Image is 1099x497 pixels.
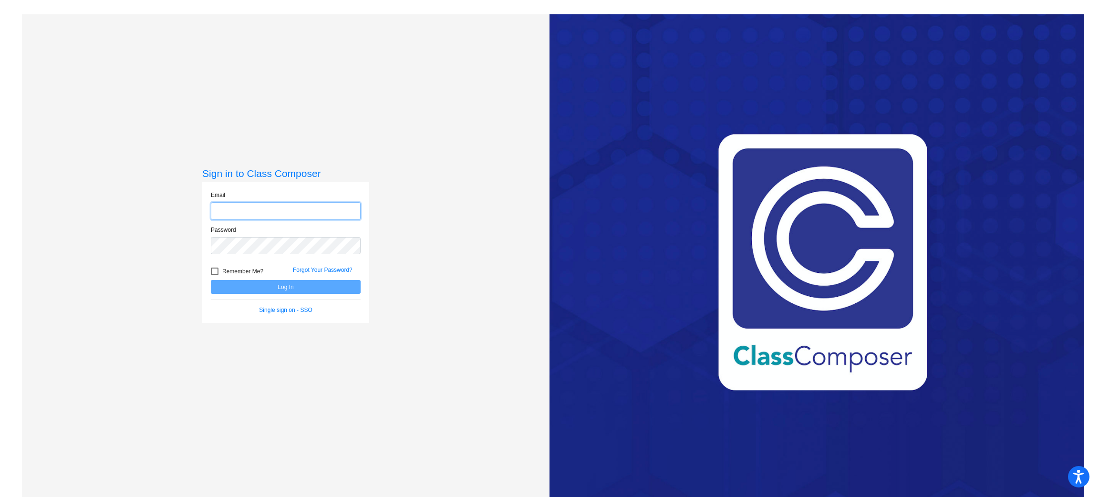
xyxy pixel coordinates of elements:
[202,167,369,179] h3: Sign in to Class Composer
[222,266,263,277] span: Remember Me?
[211,280,361,294] button: Log In
[259,307,312,313] a: Single sign on - SSO
[293,267,353,273] a: Forgot Your Password?
[211,191,225,199] label: Email
[211,226,236,234] label: Password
